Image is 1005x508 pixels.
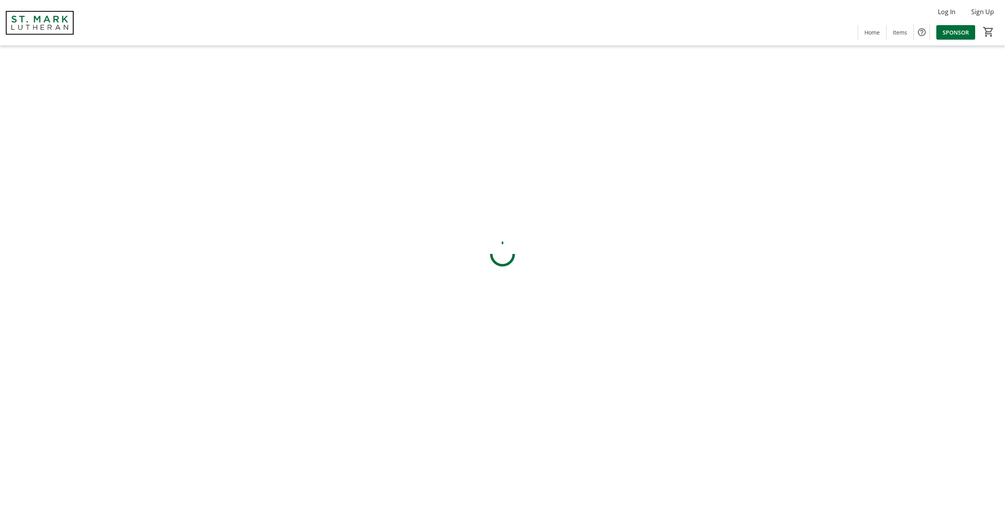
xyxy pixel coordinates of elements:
[864,28,880,37] span: Home
[938,7,956,16] span: Log In
[893,28,907,37] span: Items
[971,7,994,16] span: Sign Up
[858,25,886,40] a: Home
[965,5,1000,18] button: Sign Up
[886,25,914,40] a: Items
[981,25,996,39] button: Cart
[936,25,975,40] a: SPONSOR
[932,5,962,18] button: Log In
[914,24,930,40] button: Help
[943,28,969,37] span: SPONSOR
[5,3,75,42] img: St. Mark Lutheran School's Logo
